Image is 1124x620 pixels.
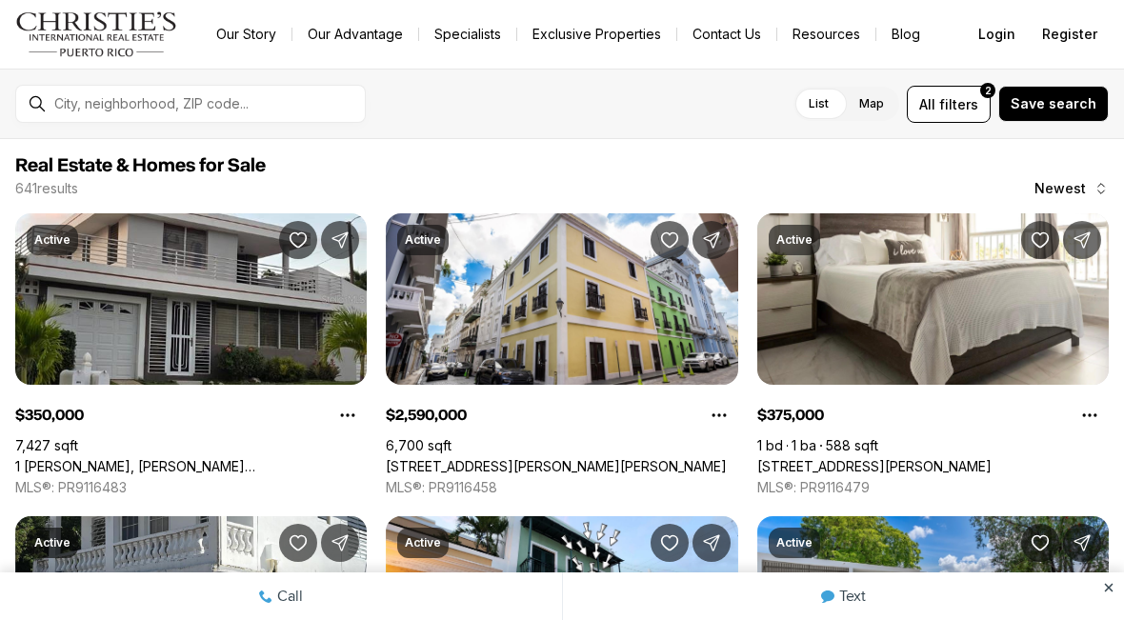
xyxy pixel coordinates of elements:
[279,221,317,259] button: Save Property: 1 VENUS GARDES
[978,27,1015,42] span: Login
[844,87,899,121] label: Map
[386,458,727,475] a: 152 CALLE LUNA, SAN JUAN PR, 00901
[757,458,992,475] a: 5803 JOSÉ M. TARTAK AVE #407, CAROLINA PR, 00979
[1042,27,1097,42] span: Register
[1031,15,1109,53] button: Register
[793,87,844,121] label: List
[1063,524,1101,562] button: Share Property
[279,524,317,562] button: Save Property: Calle Geminis 13
[692,221,731,259] button: Share Property
[651,221,689,259] button: Save Property: 152 CALLE LUNA
[677,21,776,48] button: Contact Us
[998,86,1109,122] button: Save search
[15,458,367,475] a: 1 VENUS GARDES, TRUJILLO ALTO PR, 00976
[651,524,689,562] button: Save Property: 315 LUNA ST., MAESTRO RAFAEL CORDERO COND. #2-A
[1021,221,1059,259] button: Save Property: 5803 JOSÉ M. TARTAK AVE #407
[967,15,1027,53] button: Login
[777,21,875,48] a: Resources
[876,21,935,48] a: Blog
[985,83,992,98] span: 2
[405,232,441,248] p: Active
[907,86,991,123] button: Allfilters2
[919,94,935,114] span: All
[292,21,418,48] a: Our Advantage
[692,524,731,562] button: Share Property
[1011,96,1096,111] span: Save search
[776,535,813,550] p: Active
[34,535,70,550] p: Active
[405,535,441,550] p: Active
[419,21,516,48] a: Specialists
[1034,181,1086,196] span: Newest
[321,524,359,562] button: Share Property
[700,396,738,434] button: Property options
[34,232,70,248] p: Active
[1071,396,1109,434] button: Property options
[15,181,78,196] p: 641 results
[15,11,178,57] img: logo
[15,156,266,175] span: Real Estate & Homes for Sale
[517,21,676,48] a: Exclusive Properties
[201,21,291,48] a: Our Story
[776,232,813,248] p: Active
[1023,170,1120,208] button: Newest
[329,396,367,434] button: Property options
[1063,221,1101,259] button: Share Property
[321,221,359,259] button: Share Property
[939,94,978,114] span: filters
[1021,524,1059,562] button: Save Property: #1771 CALLE LEO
